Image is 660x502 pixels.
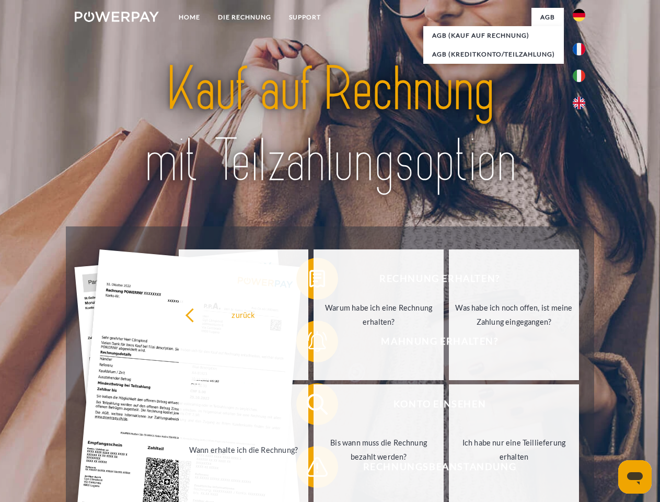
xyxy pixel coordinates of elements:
a: Was habe ich noch offen, ist meine Zahlung eingegangen? [449,249,579,380]
img: en [573,97,585,109]
a: AGB (Kreditkonto/Teilzahlung) [423,45,564,64]
a: Home [170,8,209,27]
a: agb [531,8,564,27]
img: title-powerpay_de.svg [100,50,560,200]
a: AGB (Kauf auf Rechnung) [423,26,564,45]
div: Warum habe ich eine Rechnung erhalten? [320,301,437,329]
div: Ich habe nur eine Teillieferung erhalten [455,436,573,464]
img: de [573,9,585,21]
div: Wann erhalte ich die Rechnung? [185,442,303,457]
div: Was habe ich noch offen, ist meine Zahlung eingegangen? [455,301,573,329]
img: it [573,70,585,82]
a: DIE RECHNUNG [209,8,280,27]
a: SUPPORT [280,8,330,27]
div: Bis wann muss die Rechnung bezahlt werden? [320,436,437,464]
img: logo-powerpay-white.svg [75,12,159,22]
img: fr [573,43,585,55]
div: zurück [185,307,303,322]
iframe: Schaltfläche zum Öffnen des Messaging-Fensters [618,460,652,494]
